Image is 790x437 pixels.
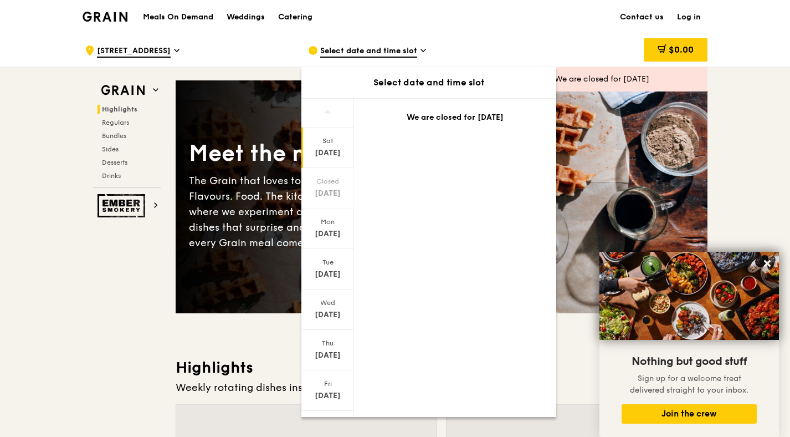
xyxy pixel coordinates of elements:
span: Sign up for a welcome treat delivered straight to your inbox. [630,374,748,395]
div: Weekly rotating dishes inspired by flavours from around the world. [176,380,707,395]
a: Catering [271,1,319,34]
div: [DATE] [303,148,352,159]
a: Weddings [220,1,271,34]
img: Grain web logo [98,80,148,100]
a: Log in [670,1,707,34]
span: $0.00 [669,44,694,55]
div: [DATE] [303,188,352,199]
span: Desserts [102,159,127,166]
img: DSC07876-Edit02-Large.jpeg [599,252,779,340]
button: Join the crew [622,404,757,424]
div: We are closed for [DATE] [367,112,543,123]
span: Nothing but good stuff [632,355,747,368]
div: Meet the new Grain [189,139,442,169]
button: Close [758,255,776,272]
span: Highlights [102,105,137,113]
div: The Grain that loves to play. With ingredients. Flavours. Food. The kitchen is our happy place, w... [189,173,442,251]
div: Select date and time slot [301,76,556,89]
span: [STREET_ADDRESS] [97,45,171,58]
div: [DATE] [303,390,352,402]
div: Tue [303,258,352,267]
div: Mon [303,217,352,226]
img: Grain [83,12,127,22]
span: Select date and time slot [320,45,417,58]
div: Sat [303,136,352,145]
span: Bundles [102,132,126,140]
div: Closed [303,177,352,186]
div: [DATE] [303,309,352,321]
div: [DATE] [303,228,352,240]
span: Regulars [102,119,129,126]
span: Drinks [102,172,121,180]
span: Sides [102,145,119,153]
div: Catering [278,1,312,34]
a: Contact us [613,1,670,34]
div: We are closed for [DATE] [555,74,699,85]
div: Thu [303,339,352,348]
div: [DATE] [303,269,352,280]
div: [DATE] [303,350,352,361]
div: Fri [303,379,352,388]
img: Ember Smokery web logo [98,194,148,217]
h3: Highlights [176,358,707,378]
div: Weddings [227,1,265,34]
div: Wed [303,298,352,307]
h1: Meals On Demand [143,12,213,23]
